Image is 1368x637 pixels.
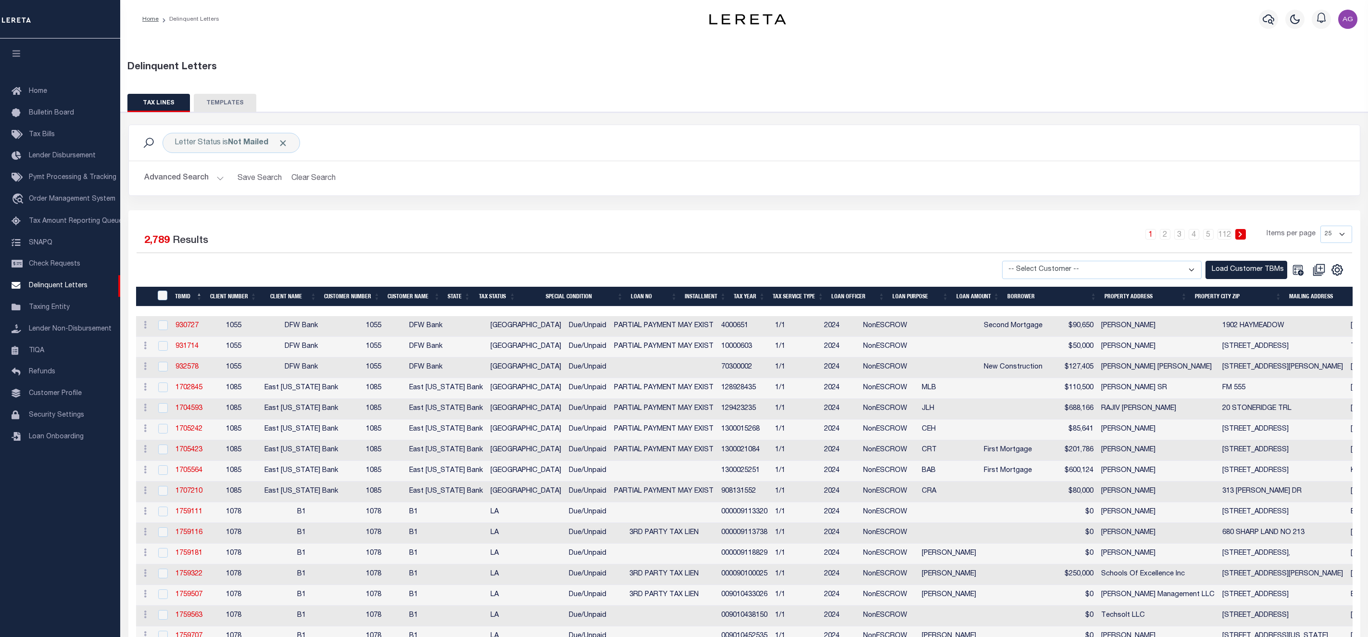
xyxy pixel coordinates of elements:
[918,399,980,420] td: JLH
[1218,482,1347,502] td: 313 [PERSON_NAME] DR
[487,337,565,357] td: [GEOGRAPHIC_DATA]
[29,88,47,95] span: Home
[176,405,202,412] a: 1704593
[405,585,487,606] td: B1
[487,585,565,606] td: LA
[820,564,859,585] td: 2024
[717,461,771,482] td: 1300025251
[487,564,565,585] td: LA
[1046,606,1097,626] td: $0
[918,420,980,440] td: CEH
[29,390,82,397] span: Customer Profile
[127,94,190,112] button: TAX LINES
[29,304,70,311] span: Taxing Entity
[1160,229,1170,240] a: 2
[405,461,487,482] td: East [US_STATE] Bank
[144,169,224,188] button: Advanced Search
[569,405,606,412] span: Due/Unpaid
[614,488,714,495] span: PARTIAL PAYMENT MAY EXIST
[717,378,771,399] td: 128928435
[264,488,338,495] span: East [US_STATE] Bank
[226,509,241,515] span: 1078
[1097,461,1218,482] td: [PERSON_NAME]
[1218,544,1347,564] td: [STREET_ADDRESS],
[405,523,487,544] td: B1
[29,433,84,440] span: Loan Onboarding
[918,378,980,399] td: MLB
[859,606,918,626] td: NonESCROW
[264,446,338,453] span: East [US_STATE] Bank
[709,14,786,25] img: logo-dark.svg
[285,322,318,329] span: DFW Bank
[1046,337,1097,357] td: $50,000
[226,384,241,391] span: 1085
[1097,564,1218,585] td: Schools Of Excellence Inc
[859,357,918,378] td: NonESCROW
[487,399,565,420] td: [GEOGRAPHIC_DATA]
[820,440,859,461] td: 2024
[226,426,241,433] span: 1085
[771,502,820,523] td: 1/1
[918,482,980,502] td: CRA
[487,502,565,523] td: LA
[142,16,159,22] a: Home
[261,287,320,306] th: Client Name: activate to sort column ascending
[918,544,980,564] td: [PERSON_NAME]
[820,420,859,440] td: 2024
[384,287,444,306] th: Customer Name: activate to sort column ascending
[366,426,381,433] span: 1085
[264,426,338,433] span: East [US_STATE] Bank
[569,612,606,619] span: Due/Unpaid
[771,544,820,564] td: 1/1
[629,591,699,598] span: 3RD PARTY TAX LIEN
[717,606,771,626] td: 009010438150
[1218,502,1347,523] td: [STREET_ADDRESS]
[487,606,565,626] td: LA
[771,523,820,544] td: 1/1
[405,316,487,337] td: DFW Bank
[226,364,241,370] span: 1055
[405,482,487,502] td: East [US_STATE] Bank
[1097,482,1218,502] td: [PERSON_NAME]
[820,502,859,523] td: 2024
[769,287,828,306] th: Tax Service Type: activate to sort column ascending
[859,399,918,420] td: NonESCROW
[569,529,606,536] span: Due/Unpaid
[569,426,606,433] span: Due/Unpaid
[176,571,202,577] a: 1759322
[487,378,565,399] td: [GEOGRAPHIC_DATA]
[285,364,318,370] span: DFW Bank
[176,591,202,598] a: 1759507
[226,571,241,577] span: 1078
[226,343,241,350] span: 1055
[717,420,771,440] td: 1300015268
[771,461,820,482] td: 1/1
[614,426,714,433] span: PARTIAL PAYMENT MAY EXIST
[29,326,112,332] span: Lender Non-Disbursement
[569,364,606,370] span: Due/Unpaid
[405,544,487,564] td: B1
[859,482,918,502] td: NonESCROW
[1046,316,1097,337] td: $90,650
[226,405,241,412] span: 1085
[1097,544,1218,564] td: [PERSON_NAME]
[614,322,714,329] span: PARTIAL PAYMENT MAY EXIST
[12,193,27,206] i: travel_explore
[1218,357,1347,378] td: [STREET_ADDRESS][PERSON_NAME]
[366,364,381,370] span: 1055
[366,591,381,598] span: 1078
[771,606,820,626] td: 1/1
[1174,229,1185,240] a: 3
[820,357,859,378] td: 2024
[297,591,306,598] span: B1
[29,174,116,181] span: Pymt Processing & Tracking
[771,357,820,378] td: 1/1
[569,509,606,515] span: Due/Unpaid
[1097,585,1218,606] td: [PERSON_NAME] Management LLC
[859,523,918,544] td: NonESCROW
[859,564,918,585] td: NonESCROW
[1203,229,1214,240] a: 5
[366,405,381,412] span: 1085
[320,287,384,306] th: Customer Number: activate to sort column ascending
[953,287,1004,306] th: LOAN AMOUNT: activate to sort column ascending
